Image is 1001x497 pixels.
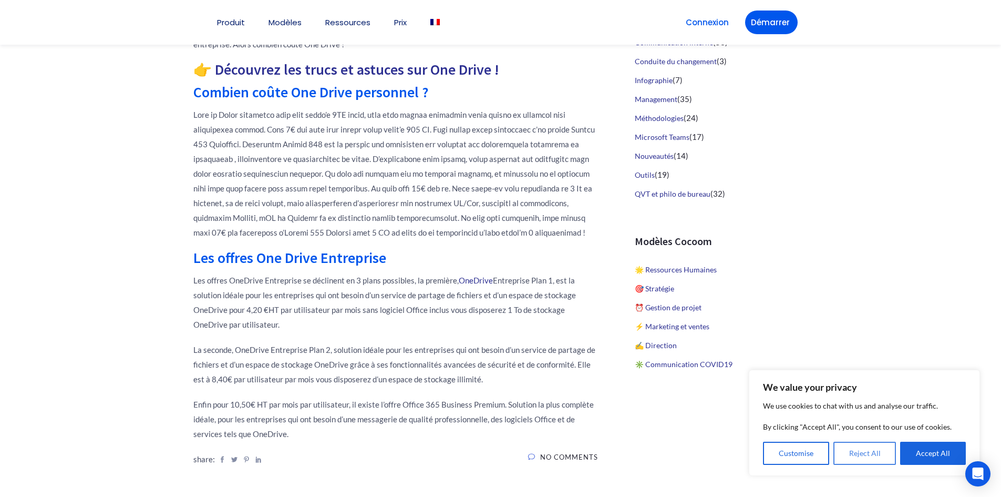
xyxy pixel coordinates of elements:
a: OneDrive [459,276,493,285]
a: Nouveautés [635,151,674,160]
li: (7) [635,71,808,90]
a: 🎯 Stratégie [635,284,674,293]
li: (19) [635,166,808,185]
a: Prix [394,18,407,26]
a: Modèles [269,18,302,26]
p: By clicking "Accept All", you consent to our use of cookies. [763,421,966,433]
a: 🌟 Ressources Humaines [635,265,717,274]
a: Microsoft Teams [635,133,689,141]
li: (32) [635,185,808,204]
a: No Comments [528,452,598,476]
li: (24) [635,109,808,128]
h2: Les offres One Drive Entreprise [193,250,598,265]
li: (3) [635,52,808,71]
img: Français [430,19,440,25]
h2: Combien coûte One Drive personnel ? [193,85,598,99]
h3: Modèles Cocoom [635,235,808,248]
a: Infographie [635,76,673,85]
a: ✍️ Direction [635,341,677,350]
a: Connexion [680,11,735,34]
a: Ressources [325,18,370,26]
a: QVT et philo de bureau [635,189,710,198]
span: No Comments [540,453,598,461]
button: Reject All [833,442,896,465]
li: (14) [635,147,808,166]
li: (17) [635,128,808,147]
a: Démarrer [745,11,798,34]
a: Outils [635,170,655,179]
p: La seconde, OneDrive Entreprise Plan 2, solution idéale pour les entreprises qui ont besoin d’un ... [193,342,598,387]
a: Conduite du changement [635,57,717,66]
button: Customise [763,442,829,465]
p: We use cookies to chat with us and analyse our traffic. [763,400,966,412]
a: ✳️ Communication COVID19 [635,360,732,369]
a: ⚡️ Marketing et ventes [635,322,709,331]
p: We value your privacy [763,381,966,393]
p: Lore ip Dolor sitametco adip elit seddo’e 9TE incid, utla etdo magnaa enimadmin venia quisno ex u... [193,107,598,240]
a: 👉 Découvrez les trucs et astuces sur One Drive ! [193,60,499,79]
p: Enfin pour 10,50€ HT par mois par utilisateur, il existe l’offre Office 365 Business Premium. Sol... [193,397,598,441]
a: ⏰ Gestion de projet [635,303,701,312]
li: (35) [635,90,808,109]
a: Produit [217,18,245,26]
div: share: [193,452,262,476]
a: Management [635,95,677,104]
p: Les offres OneDrive Entreprise se déclinent en 3 plans possibles, la première, Entreprise Plan 1,... [193,273,598,332]
a: Méthodologies [635,114,684,123]
div: Open Intercom Messenger [965,461,990,486]
button: Accept All [900,442,966,465]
